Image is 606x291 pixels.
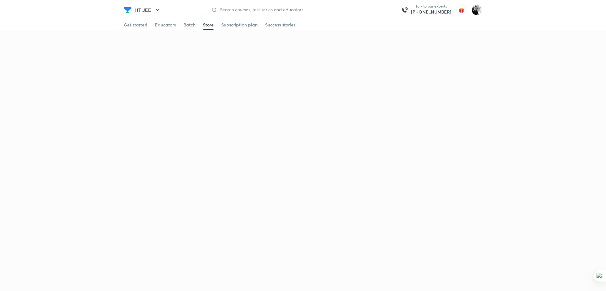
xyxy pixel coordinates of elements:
[265,20,295,30] a: Success stories
[411,9,451,15] a: [PHONE_NUMBER]
[183,20,195,30] a: Batch
[265,22,295,28] div: Success stories
[217,7,388,12] input: Search courses, test series and educators
[124,6,131,14] img: Company Logo
[131,4,165,16] button: IIT JEE
[398,4,411,16] img: call-us
[221,20,258,30] a: Subscription plan
[124,22,147,28] div: Get started
[124,20,147,30] a: Get started
[203,22,214,28] div: Store
[456,5,466,15] img: avatar
[472,5,482,15] img: Nagesh M
[155,22,176,28] div: Educators
[203,20,214,30] a: Store
[221,22,258,28] div: Subscription plan
[155,20,176,30] a: Educators
[183,22,195,28] div: Batch
[411,4,451,9] p: Talk to our experts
